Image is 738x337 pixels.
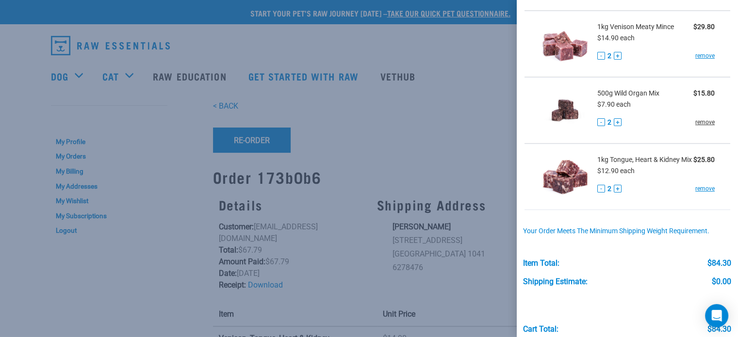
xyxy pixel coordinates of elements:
a: remove [695,51,715,60]
span: 1kg Tongue, Heart & Kidney Mix [597,155,692,165]
img: Tongue, Heart & Kidney Mix [540,152,590,202]
div: Shipping Estimate: [523,277,588,286]
span: $12.90 each [597,167,635,175]
strong: $15.80 [693,89,715,97]
div: $84.30 [707,259,731,268]
div: Item Total: [523,259,559,268]
button: + [614,52,622,60]
span: 500g Wild Organ Mix [597,88,659,98]
span: 1kg Venison Meaty Mince [597,22,674,32]
img: Venison Meaty Mince [540,19,590,69]
div: $0.00 [712,277,731,286]
a: remove [695,118,715,127]
div: Cart total: [523,325,558,334]
div: Open Intercom Messenger [705,304,728,327]
strong: $25.80 [693,156,715,163]
button: + [614,185,622,193]
a: remove [695,184,715,193]
button: - [597,185,605,193]
button: - [597,52,605,60]
div: Your order meets the minimum shipping weight requirement. [523,227,731,235]
span: $7.90 each [597,100,631,108]
span: 2 [607,184,611,194]
div: $84.30 [707,325,731,334]
span: 2 [607,51,611,61]
button: - [597,118,605,126]
img: Wild Organ Mix [540,85,590,135]
strong: $29.80 [693,23,715,31]
button: + [614,118,622,126]
span: $14.90 each [597,34,635,42]
span: 2 [607,117,611,128]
